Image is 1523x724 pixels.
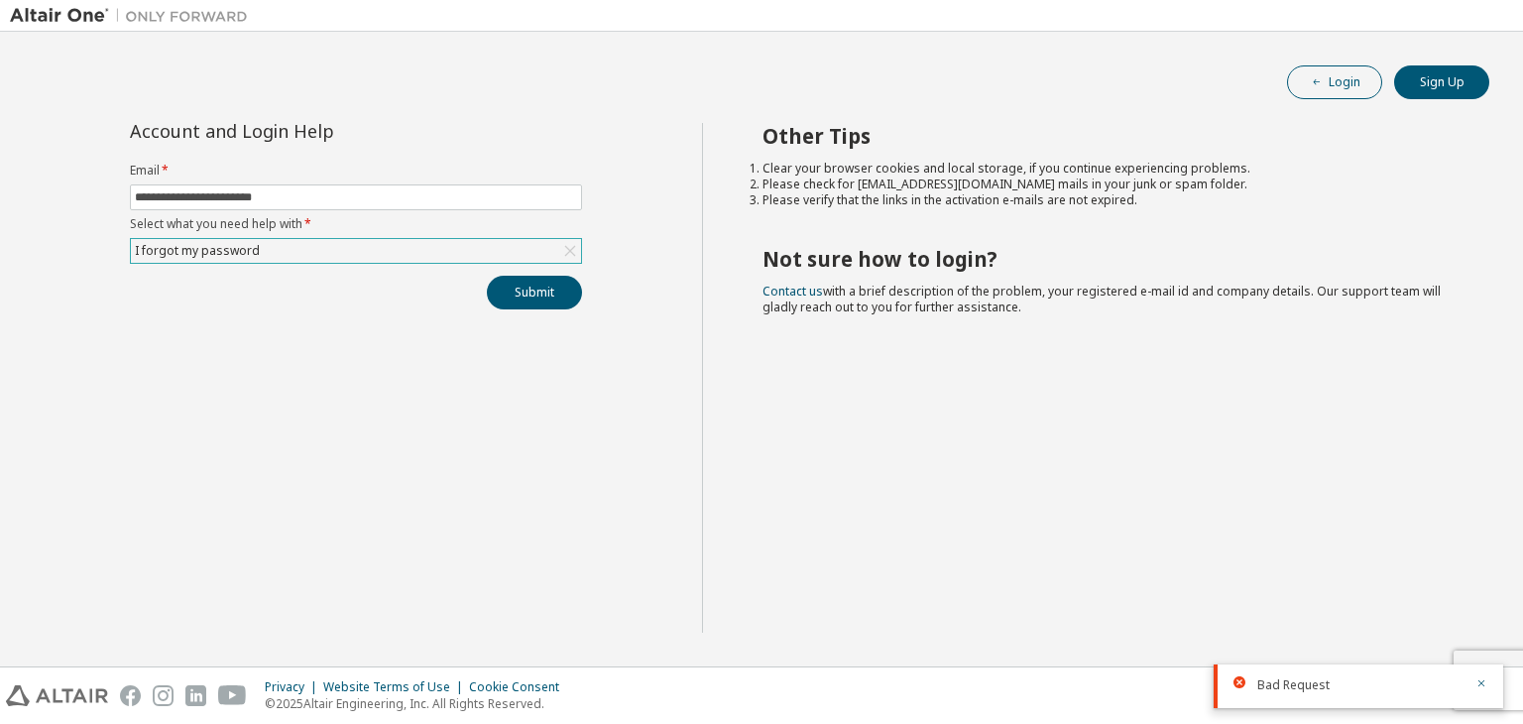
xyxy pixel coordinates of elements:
h2: Not sure how to login? [762,246,1455,272]
img: linkedin.svg [185,685,206,706]
img: instagram.svg [153,685,174,706]
label: Email [130,163,582,179]
div: Website Terms of Use [323,679,469,695]
img: Altair One [10,6,258,26]
div: Privacy [265,679,323,695]
img: altair_logo.svg [6,685,108,706]
button: Login [1287,65,1382,99]
div: Account and Login Help [130,123,492,139]
a: Contact us [762,283,823,300]
li: Clear your browser cookies and local storage, if you continue experiencing problems. [762,161,1455,177]
li: Please check for [EMAIL_ADDRESS][DOMAIN_NAME] mails in your junk or spam folder. [762,177,1455,192]
label: Select what you need help with [130,216,582,232]
div: I forgot my password [131,239,581,263]
img: youtube.svg [218,685,247,706]
div: I forgot my password [132,240,263,262]
div: Cookie Consent [469,679,571,695]
img: facebook.svg [120,685,141,706]
li: Please verify that the links in the activation e-mails are not expired. [762,192,1455,208]
button: Sign Up [1394,65,1489,99]
span: Bad Request [1257,677,1330,693]
p: © 2025 Altair Engineering, Inc. All Rights Reserved. [265,695,571,712]
span: with a brief description of the problem, your registered e-mail id and company details. Our suppo... [762,283,1441,315]
h2: Other Tips [762,123,1455,149]
button: Submit [487,276,582,309]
